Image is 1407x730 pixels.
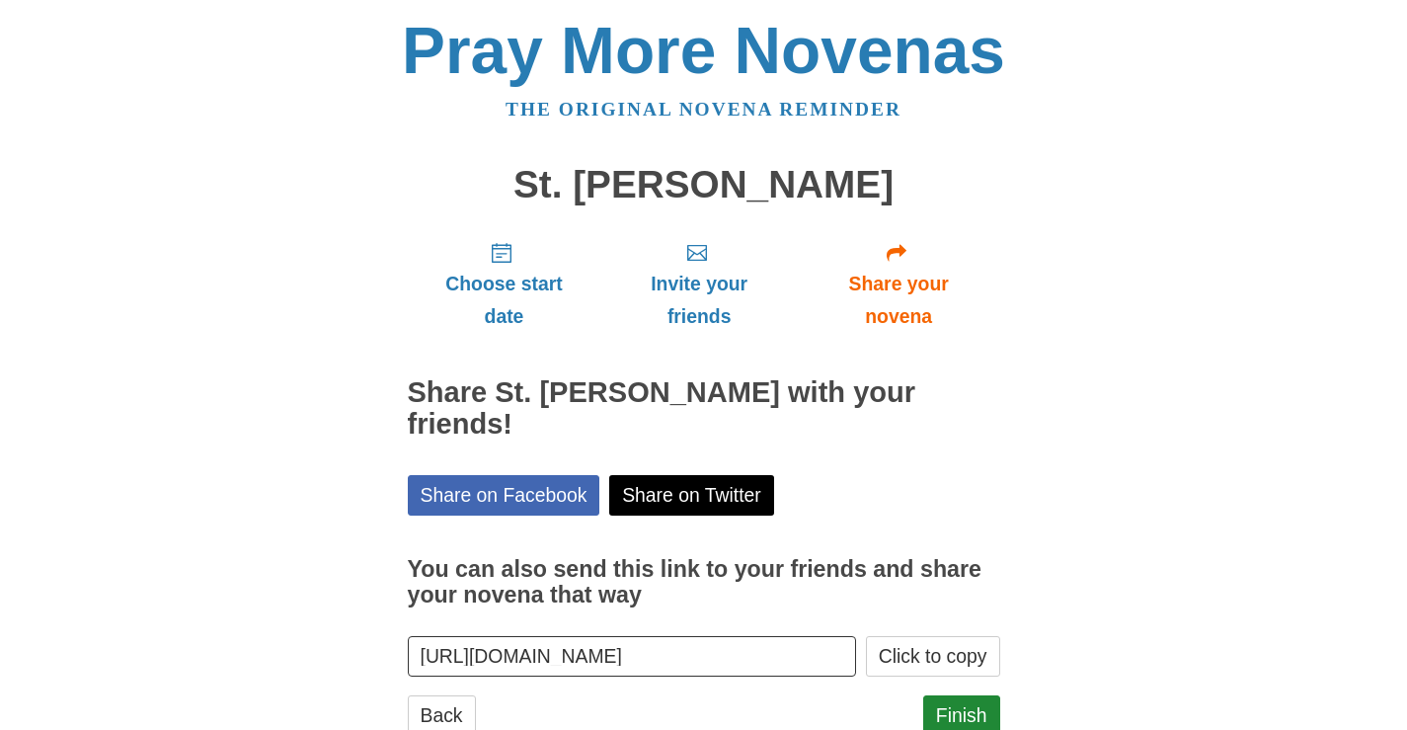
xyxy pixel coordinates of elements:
h2: Share St. [PERSON_NAME] with your friends! [408,377,1000,441]
a: Share your novena [798,225,1000,343]
h3: You can also send this link to your friends and share your novena that way [408,557,1000,608]
button: Click to copy [866,636,1000,677]
h1: St. [PERSON_NAME] [408,164,1000,206]
a: Invite your friends [600,225,797,343]
span: Share your novena [818,268,980,333]
a: Choose start date [408,225,601,343]
a: Pray More Novenas [402,14,1005,87]
span: Choose start date [428,268,582,333]
a: Share on Facebook [408,475,600,516]
a: Share on Twitter [609,475,774,516]
a: The original novena reminder [506,99,901,120]
span: Invite your friends [620,268,777,333]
